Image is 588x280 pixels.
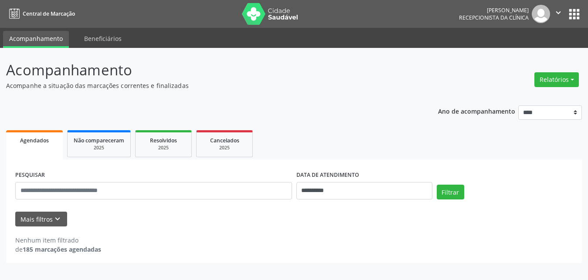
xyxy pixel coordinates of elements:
[296,169,359,182] label: DATA DE ATENDIMENTO
[532,5,550,23] img: img
[459,14,529,21] span: Recepcionista da clínica
[15,245,101,254] div: de
[150,137,177,144] span: Resolvidos
[20,137,49,144] span: Agendados
[554,8,563,17] i: 
[74,137,124,144] span: Não compareceram
[53,214,62,224] i: keyboard_arrow_down
[567,7,582,22] button: apps
[6,81,409,90] p: Acompanhe a situação das marcações correntes e finalizadas
[534,72,579,87] button: Relatórios
[438,105,515,116] p: Ano de acompanhamento
[550,5,567,23] button: 
[15,169,45,182] label: PESQUISAR
[3,31,69,48] a: Acompanhamento
[6,7,75,21] a: Central de Marcação
[437,185,464,199] button: Filtrar
[23,245,101,253] strong: 185 marcações agendadas
[459,7,529,14] div: [PERSON_NAME]
[6,59,409,81] p: Acompanhamento
[15,212,67,227] button: Mais filtroskeyboard_arrow_down
[210,137,239,144] span: Cancelados
[23,10,75,17] span: Central de Marcação
[15,236,101,245] div: Nenhum item filtrado
[78,31,128,46] a: Beneficiários
[142,145,185,151] div: 2025
[203,145,246,151] div: 2025
[74,145,124,151] div: 2025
